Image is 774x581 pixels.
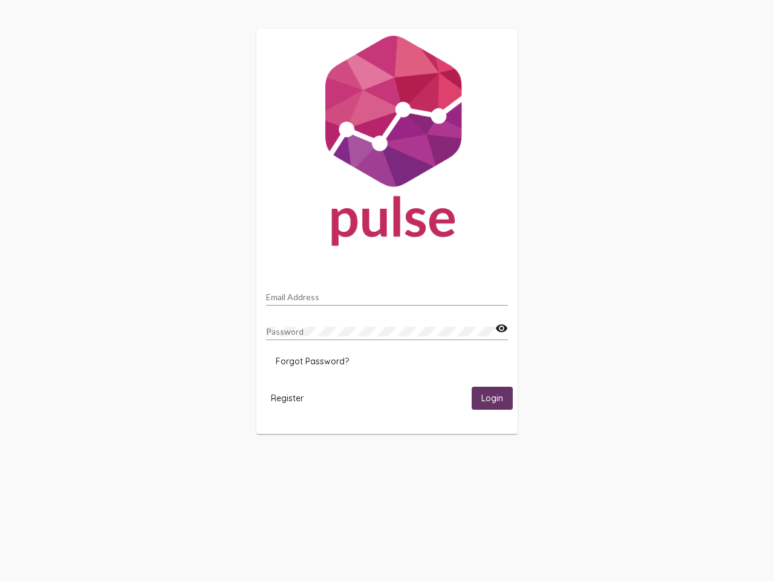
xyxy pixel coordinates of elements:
[495,321,508,336] mat-icon: visibility
[481,393,503,404] span: Login
[266,350,359,372] button: Forgot Password?
[256,29,518,258] img: Pulse For Good Logo
[261,387,313,409] button: Register
[276,356,349,367] span: Forgot Password?
[271,393,304,404] span: Register
[472,387,513,409] button: Login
